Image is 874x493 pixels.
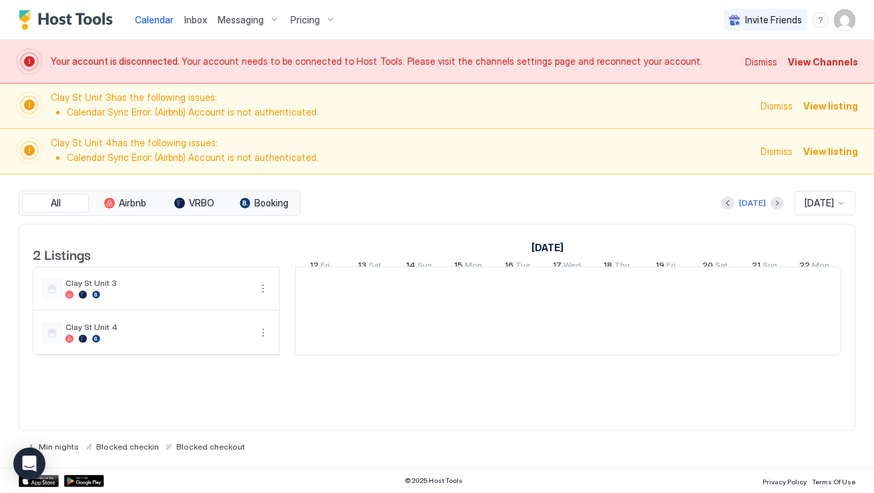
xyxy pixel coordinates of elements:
span: Wed [564,260,581,274]
button: More options [255,325,271,341]
a: September 12, 2025 [306,257,333,277]
button: Airbnb [91,194,158,212]
span: Thu [614,260,630,274]
div: View Channels [788,55,858,69]
a: September 15, 2025 [451,257,485,277]
button: VRBO [161,194,228,212]
span: Fri [320,260,330,274]
span: Booking [254,197,288,209]
button: All [22,194,89,212]
span: Mon [812,260,829,274]
div: menu [255,325,271,341]
span: 21 [752,260,760,274]
a: September 20, 2025 [699,257,731,277]
a: September 22, 2025 [796,257,833,277]
a: September 14, 2025 [403,257,435,277]
span: [DATE] [805,197,834,209]
li: Calendar Sync Error: (Airbnb) Account is not authenticated. [67,106,752,118]
span: 20 [702,260,713,274]
span: Messaging [218,14,264,26]
span: Sun [417,260,432,274]
span: 13 [358,260,367,274]
div: User profile [834,9,855,31]
span: Sun [762,260,777,274]
div: menu [813,12,829,28]
span: Sat [369,260,381,274]
div: View listing [803,144,858,158]
div: Dismiss [760,144,793,158]
span: 15 [454,260,463,274]
span: Airbnb [119,197,146,209]
a: September 17, 2025 [550,257,584,277]
a: September 21, 2025 [748,257,781,277]
span: Privacy Policy [762,478,807,486]
span: 2 Listings [33,244,91,264]
span: Your account needs to be connected to Host Tools. Please visit the channels settings page and rec... [51,55,737,67]
span: Clay St Unit 4 has the following issues: [51,137,752,166]
span: Blocked checkin [96,442,159,452]
a: Privacy Policy [762,474,807,488]
span: Sat [715,260,728,274]
div: [DATE] [739,197,766,209]
span: Min nights [39,442,79,452]
button: Booking [230,194,297,212]
a: September 12, 2025 [528,238,567,257]
span: Tue [515,260,530,274]
div: Dismiss [745,55,777,69]
a: Host Tools Logo [19,10,119,30]
a: App Store [19,475,59,487]
button: More options [255,281,271,297]
span: Blocked checkout [176,442,245,452]
span: VRBO [189,197,214,209]
span: 22 [799,260,810,274]
div: menu [255,281,271,297]
li: Calendar Sync Error: (Airbnb) Account is not authenticated. [67,152,752,164]
a: September 18, 2025 [600,257,633,277]
span: 16 [505,260,513,274]
span: Clay St Unit 4 [65,322,250,332]
a: September 19, 2025 [652,257,679,277]
a: Calendar [135,13,174,27]
a: Inbox [184,13,207,27]
span: Pricing [290,14,320,26]
a: September 13, 2025 [355,257,385,277]
div: View listing [803,99,858,113]
a: Terms Of Use [812,474,855,488]
span: All [51,197,61,209]
button: Previous month [721,196,734,210]
span: 17 [553,260,562,274]
div: Dismiss [760,99,793,113]
span: Terms Of Use [812,478,855,486]
a: Google Play Store [64,475,104,487]
span: © 2025 Host Tools [405,476,463,485]
span: Inbox [184,14,207,25]
span: Invite Friends [745,14,802,26]
span: 19 [656,260,664,274]
span: Clay St Unit 3 has the following issues: [51,92,752,120]
span: 18 [604,260,612,274]
span: Fri [666,260,676,274]
span: 12 [310,260,318,274]
span: Your account is disconnected. [51,55,182,67]
span: Calendar [135,14,174,25]
a: September 16, 2025 [501,257,533,277]
button: Next month [771,196,784,210]
div: tab-group [19,190,300,216]
span: 14 [406,260,415,274]
span: Mon [465,260,482,274]
span: Clay St Unit 3 [65,278,250,288]
div: Open Intercom Messenger [13,448,45,480]
button: [DATE] [737,195,768,211]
